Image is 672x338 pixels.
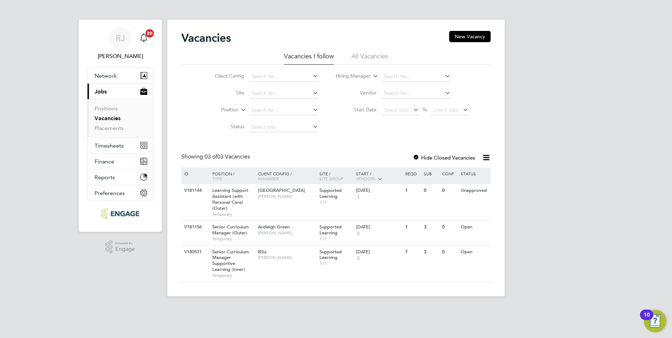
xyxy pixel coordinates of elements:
[356,194,361,200] span: 1
[88,185,153,201] button: Preferences
[116,33,125,43] span: RJ
[433,107,459,113] span: Select date
[356,176,376,181] span: Vendors
[336,90,376,96] label: Vendor
[182,184,207,197] div: V181144
[212,176,222,181] span: Type
[422,246,440,259] div: 3
[403,246,422,259] div: 1
[384,107,409,113] span: Select date
[258,224,290,230] span: Ardleigh Green
[115,240,135,246] span: Powered by
[204,90,244,96] label: Site
[95,72,117,79] span: Network
[88,84,153,99] button: Jobs
[284,52,334,65] li: Vacancies I follow
[204,73,244,79] label: Client Config
[212,212,254,217] span: Temporary
[204,123,244,130] label: Status
[181,31,231,45] h2: Vacancies
[212,273,254,278] span: Temporary
[95,174,115,181] span: Reports
[212,187,248,211] span: Learning Support Assistant (with Personal Care) (Outer)
[212,236,254,242] span: Temporary
[88,68,153,83] button: Network
[146,29,154,38] span: 20
[79,20,162,232] nav: Main navigation
[319,249,342,261] span: Supported Learning
[354,168,403,185] div: Start /
[403,168,422,180] div: Reqd
[319,200,353,205] span: 117
[182,221,207,234] div: V181156
[182,168,207,180] div: ID
[644,315,650,324] div: 10
[459,246,490,259] div: Open
[212,249,249,273] span: Senior Curriculum Manager Supportive Learning (Inner)
[336,106,376,113] label: Start Date
[88,169,153,185] button: Reports
[88,154,153,169] button: Finance
[258,230,316,236] span: [PERSON_NAME]
[381,72,451,82] input: Search for...
[403,184,422,197] div: 1
[249,89,318,98] input: Search for...
[449,31,491,42] button: New Vacancy
[403,221,422,234] div: 1
[95,125,124,131] a: Placements
[87,27,153,60] a: RJ[PERSON_NAME]
[95,190,125,196] span: Preferences
[440,246,459,259] div: 0
[422,168,440,180] div: Sub
[182,246,207,259] div: V180571
[256,168,318,184] div: Client Config /
[95,158,114,165] span: Finance
[422,184,440,197] div: 0
[381,89,451,98] input: Search for...
[356,224,402,230] div: [DATE]
[105,240,135,254] a: Powered byEngage
[95,88,107,95] span: Jobs
[420,105,429,114] span: To
[351,52,388,65] li: All Vacancies
[459,221,490,234] div: Open
[249,105,318,115] input: Search for...
[356,188,402,194] div: [DATE]
[95,115,121,122] a: Vacancies
[258,194,316,199] span: [PERSON_NAME]
[205,153,250,160] span: 03 Vacancies
[212,224,249,236] span: Senior Curriculum Manager (Outer)
[440,168,459,180] div: Conf
[459,184,490,197] div: Unapproved
[440,221,459,234] div: 0
[88,138,153,153] button: Timesheets
[319,176,343,181] span: Site Group
[356,255,361,261] span: 2
[356,230,361,236] span: 6
[95,142,124,149] span: Timesheets
[205,153,217,160] span: 03 of
[137,27,151,49] a: 20
[87,208,153,219] a: Go to home page
[356,249,402,255] div: [DATE]
[413,154,475,161] label: Hide Closed Vacancies
[87,52,153,60] span: Rachel Johnson
[207,168,256,184] div: Position /
[258,176,279,181] span: Manager
[319,236,353,242] span: 117
[258,249,267,255] span: BSix
[95,105,118,112] a: Positions
[181,153,251,161] div: Showing
[249,72,318,82] input: Search for...
[440,184,459,197] div: 0
[644,310,666,332] button: Open Resource Center, 10 new notifications
[319,224,342,236] span: Supported Learning
[198,106,238,113] label: Position
[459,168,490,180] div: Status
[115,246,135,252] span: Engage
[319,261,353,266] span: 117
[258,187,305,193] span: [GEOGRAPHIC_DATA]
[330,73,370,80] label: Hiring Manager
[258,255,316,260] span: [PERSON_NAME]
[88,99,153,137] div: Jobs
